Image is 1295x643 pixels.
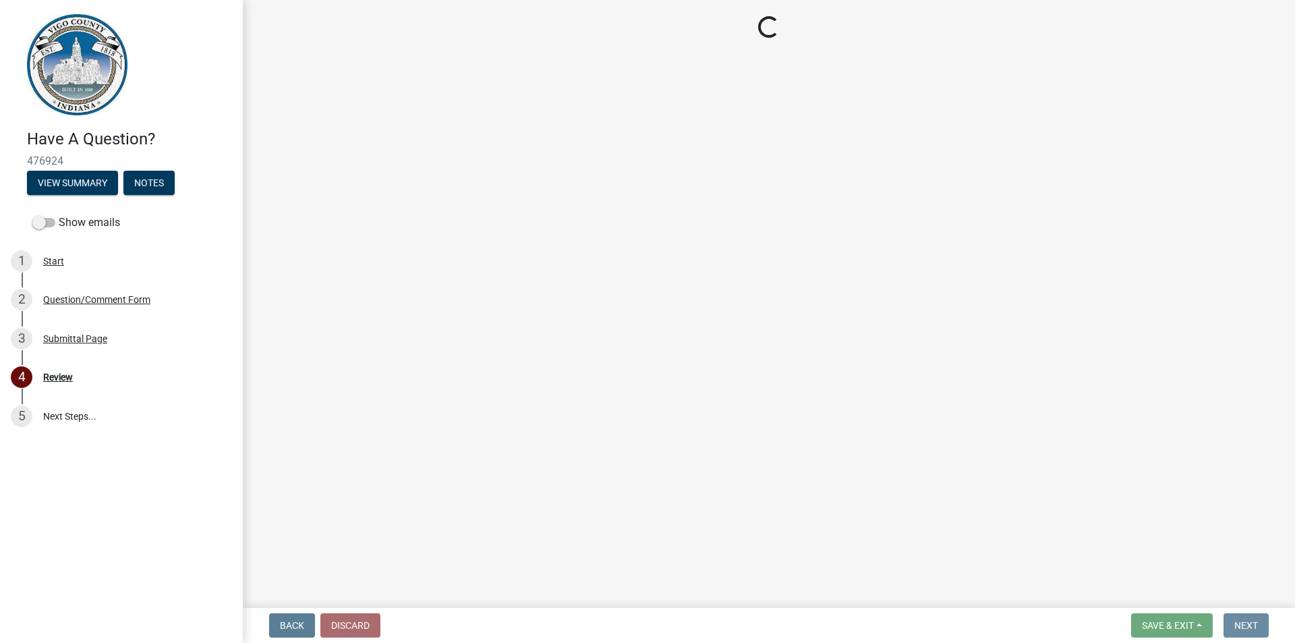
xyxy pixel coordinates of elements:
label: Show emails [32,215,120,231]
div: 3 [11,328,32,350]
h4: Have A Question? [27,130,232,149]
div: Submittal Page [43,334,107,343]
button: Notes [123,171,175,195]
div: 1 [11,250,32,272]
button: Back [269,613,315,638]
div: 5 [11,406,32,427]
div: 4 [11,366,32,388]
wm-modal-confirm: Summary [27,178,118,189]
span: 476924 [27,155,216,167]
img: Vigo County, Indiana [27,14,127,115]
wm-modal-confirm: Notes [123,178,175,189]
div: 2 [11,289,32,310]
button: Next [1224,613,1269,638]
div: Review [43,372,73,382]
button: Save & Exit [1131,613,1213,638]
button: Discard [320,613,380,638]
div: Start [43,256,64,266]
span: Save & Exit [1142,620,1194,631]
span: Back [280,620,304,631]
button: View Summary [27,171,118,195]
span: Next [1234,620,1258,631]
div: Question/Comment Form [43,295,150,304]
